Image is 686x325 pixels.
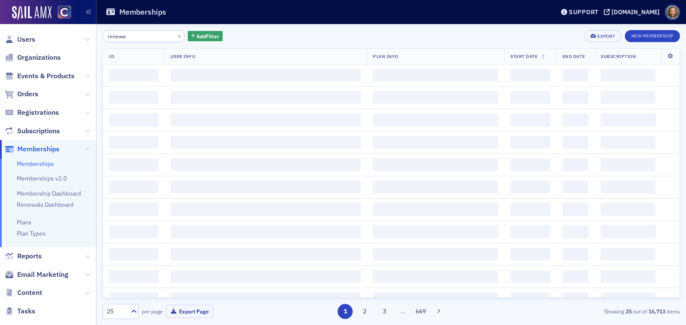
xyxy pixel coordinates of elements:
div: Support [569,8,599,16]
span: ‌ [373,91,498,104]
span: ‌ [373,136,498,149]
a: Users [5,35,35,44]
a: Memberships [5,144,59,154]
span: Events & Products [17,71,74,81]
span: ‌ [562,181,589,193]
span: ‌ [510,225,550,238]
span: ‌ [510,248,550,261]
a: Content [5,288,42,297]
span: ‌ [373,292,498,305]
span: ‌ [562,203,589,216]
label: per page [142,307,163,315]
span: ‌ [510,270,550,283]
span: ‌ [171,91,361,104]
span: ‌ [601,203,655,216]
span: ‌ [562,270,589,283]
span: ‌ [562,113,589,126]
span: User Info [171,53,196,59]
span: ‌ [109,225,158,238]
span: ‌ [562,248,589,261]
a: New Membership [625,31,680,39]
span: ‌ [510,91,550,104]
span: ‌ [171,113,361,126]
span: ‌ [109,136,158,149]
span: ‌ [109,69,158,82]
button: 2 [357,304,372,319]
a: Events & Products [5,71,74,81]
span: Reports [17,251,42,261]
span: ‌ [171,181,361,193]
span: Orders [17,89,38,99]
span: ‌ [109,113,158,126]
span: ‌ [601,136,655,149]
h1: Memberships [119,7,166,17]
span: ‌ [171,270,361,283]
span: ‌ [562,158,589,171]
span: ‌ [601,69,655,82]
span: Email Marketing [17,270,68,279]
span: ‌ [601,248,655,261]
span: ‌ [562,292,589,305]
span: ‌ [171,203,361,216]
span: ‌ [510,136,550,149]
img: SailAMX [12,6,52,20]
input: Search… [102,30,185,42]
button: 1 [338,304,353,319]
div: Export [597,34,615,39]
span: ‌ [601,158,655,171]
span: End Date [562,53,585,59]
span: Subscription [601,53,636,59]
strong: 25 [624,307,633,315]
a: Orders [5,89,38,99]
button: [DOMAIN_NAME] [604,9,663,15]
span: ‌ [109,292,158,305]
span: ‌ [171,292,361,305]
span: ‌ [171,248,361,261]
span: ID [109,53,114,59]
span: ‌ [109,158,158,171]
span: Subscriptions [17,126,60,136]
span: ‌ [373,158,498,171]
span: Organizations [17,53,61,62]
button: AddFilter [188,31,223,42]
span: ‌ [562,225,589,238]
a: Renewals Dashboard [17,201,74,208]
div: [DOMAIN_NAME] [612,8,660,16]
span: ‌ [171,136,361,149]
span: ‌ [373,113,498,126]
span: Profile [665,5,680,20]
span: Users [17,35,35,44]
button: Export [584,30,621,42]
a: Membership Dashboard [17,190,81,197]
span: Content [17,288,42,297]
span: ‌ [562,136,589,149]
span: ‌ [109,203,158,216]
span: ‌ [373,248,498,261]
span: ‌ [562,69,589,82]
a: Email Marketing [5,270,68,279]
a: Tasks [5,307,35,316]
div: Showing out of items [494,307,680,315]
a: View Homepage [52,6,71,20]
button: Export Page [166,305,214,318]
button: × [176,32,183,40]
span: ‌ [510,203,550,216]
span: Registrations [17,108,59,117]
button: 3 [377,304,392,319]
span: ‌ [373,203,498,216]
span: Add Filter [196,32,219,40]
span: ‌ [109,270,158,283]
a: Plans [17,218,31,226]
span: Start Date [510,53,537,59]
span: ‌ [510,181,550,193]
span: ‌ [601,292,655,305]
span: ‌ [601,113,655,126]
span: ‌ [510,69,550,82]
a: Memberships [17,160,54,168]
span: ‌ [510,292,550,305]
span: ‌ [601,225,655,238]
a: Organizations [5,53,61,62]
span: ‌ [109,91,158,104]
span: ‌ [109,248,158,261]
